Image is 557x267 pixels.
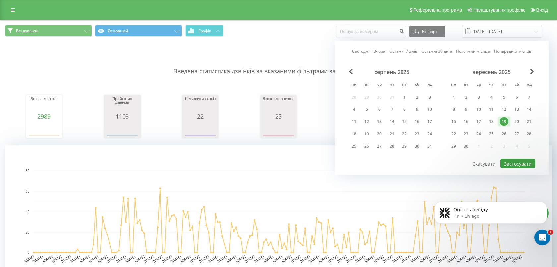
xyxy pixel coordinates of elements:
[428,255,439,263] text: [DATE]
[523,92,535,102] div: нд 7 вер 2025 р.
[281,255,292,263] text: [DATE]
[26,231,30,234] text: 20
[425,142,434,151] div: 31
[499,80,509,90] abbr: п’ятниця
[254,255,265,263] text: [DATE]
[423,92,436,102] div: нд 3 серп 2025 р.
[425,80,435,90] abbr: неділя
[88,255,99,263] text: [DATE]
[425,93,434,101] div: 3
[398,141,411,151] div: пт 29 серп 2025 р.
[487,105,496,114] div: 11
[185,25,223,37] button: Графік
[510,104,523,114] div: сб 13 вер 2025 р.
[373,48,385,54] a: Вчора
[447,92,460,102] div: пн 1 вер 2025 р.
[460,117,472,127] div: вт 16 вер 2025 р.
[456,255,467,263] text: [DATE]
[389,48,417,54] a: Останні 7 днів
[447,69,535,75] div: вересень 2025
[355,255,366,263] text: [DATE]
[184,120,217,140] svg: A chart.
[493,255,504,263] text: [DATE]
[472,104,485,114] div: ср 10 вер 2025 р.
[438,255,449,263] text: [DATE]
[461,80,471,90] abbr: вівторок
[411,92,423,102] div: сб 2 серп 2025 р.
[447,141,460,151] div: пн 29 вер 2025 р.
[409,26,445,37] button: Експорт
[362,130,371,138] div: 19
[510,117,523,127] div: сб 20 вер 2025 р.
[42,255,53,263] text: [DATE]
[500,130,508,138] div: 26
[184,97,217,113] div: Цільових дзвінків
[523,104,535,114] div: нд 14 вер 2025 р.
[309,255,320,263] text: [DATE]
[449,93,458,101] div: 1
[392,255,402,263] text: [DATE]
[263,255,274,263] text: [DATE]
[462,117,470,126] div: 16
[423,129,436,139] div: нд 24 серп 2025 р.
[523,117,535,127] div: нд 21 вер 2025 р.
[449,105,458,114] div: 8
[373,129,386,139] div: ср 20 серп 2025 р.
[373,104,386,114] div: ср 6 серп 2025 р.
[217,255,228,263] text: [DATE]
[24,255,35,263] text: [DATE]
[484,255,495,263] text: [DATE]
[398,129,411,139] div: пт 22 серп 2025 р.
[462,130,470,138] div: 23
[386,104,398,114] div: чт 7 серп 2025 р.
[487,93,496,101] div: 4
[401,255,412,263] text: [DATE]
[400,130,409,138] div: 22
[360,129,373,139] div: вт 19 серп 2025 р.
[262,120,295,140] svg: A chart.
[360,104,373,114] div: вт 5 серп 2025 р.
[375,142,384,151] div: 27
[460,129,472,139] div: вт 23 вер 2025 р.
[350,142,358,151] div: 25
[498,104,510,114] div: пт 12 вер 2025 р.
[348,141,360,151] div: пн 25 серп 2025 р.
[373,141,386,151] div: ср 27 серп 2025 р.
[524,80,534,90] abbr: неділя
[107,255,118,263] text: [DATE]
[198,29,211,33] span: Графік
[350,130,358,138] div: 18
[162,255,173,263] text: [DATE]
[487,117,496,126] div: 18
[423,117,436,127] div: нд 17 серп 2025 р.
[462,93,470,101] div: 2
[474,105,483,114] div: 10
[189,255,200,263] text: [DATE]
[348,104,360,114] div: пн 4 серп 2025 р.
[474,130,483,138] div: 24
[486,80,496,90] abbr: четвер
[388,117,396,126] div: 14
[421,48,452,54] a: Останні 30 днів
[208,255,219,263] text: [DATE]
[400,105,409,114] div: 8
[352,48,369,54] a: Сьогодні
[70,255,81,263] text: [DATE]
[262,97,295,113] div: Дзвонили вперше
[61,255,72,263] text: [DATE]
[411,141,423,151] div: сб 30 серп 2025 р.
[413,93,421,101] div: 2
[498,129,510,139] div: пт 26 вер 2025 р.
[485,129,498,139] div: чт 25 вер 2025 р.
[525,105,533,114] div: 14
[449,80,459,90] abbr: понеділок
[413,7,462,13] span: Реферальна програма
[235,255,246,263] text: [DATE]
[413,117,421,126] div: 16
[425,130,434,138] div: 24
[400,80,409,90] abbr: п’ятниця
[485,92,498,102] div: чт 4 вер 2025 р.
